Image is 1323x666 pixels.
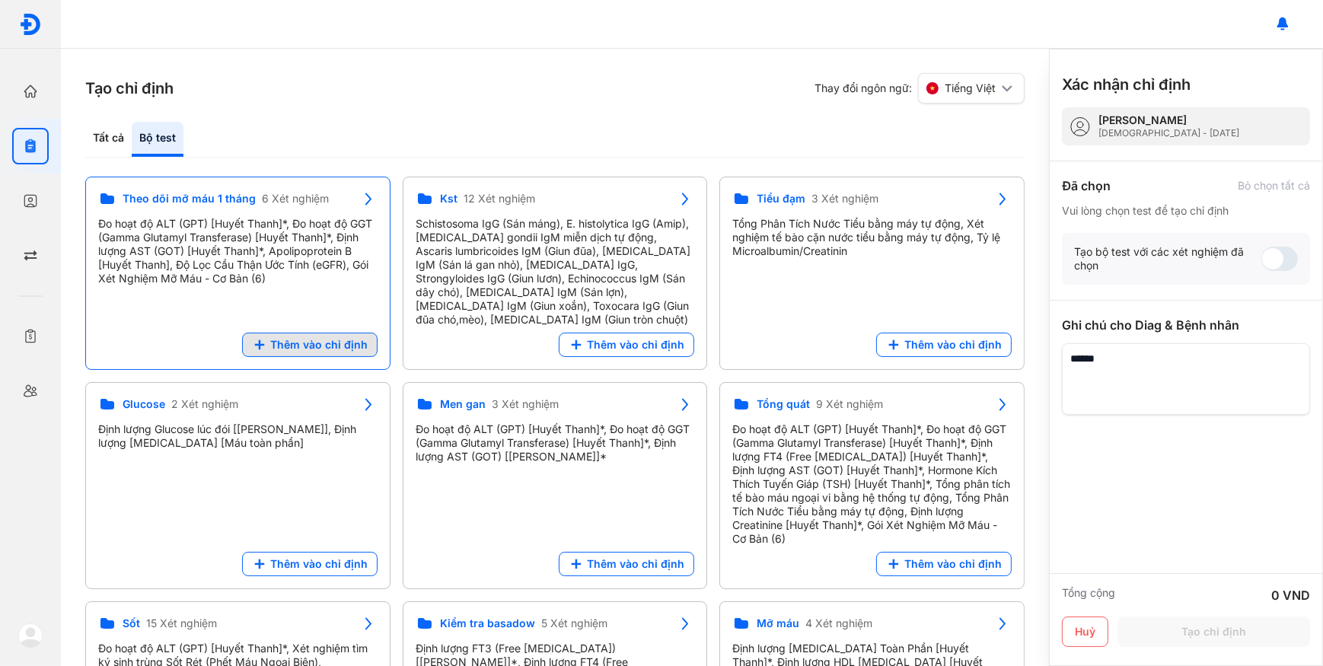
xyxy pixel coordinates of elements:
[1117,617,1310,647] button: Tạo chỉ định
[85,122,132,157] div: Tất cả
[1062,74,1191,95] h3: Xác nhận chỉ định
[805,617,872,630] span: 4 Xét nghiệm
[587,557,684,571] span: Thêm vào chỉ định
[815,73,1025,104] div: Thay đổi ngôn ngữ:
[98,217,378,285] div: Đo hoạt độ ALT (GPT) [Huyết Thanh]*, Đo hoạt độ GGT (Gamma Glutamyl Transferase) [Huyết Thanh]*, ...
[1074,245,1261,272] div: Tạo bộ test với các xét nghiệm đã chọn
[270,557,368,571] span: Thêm vào chỉ định
[1238,179,1310,193] div: Bỏ chọn tất cả
[541,617,607,630] span: 5 Xét nghiệm
[811,192,878,206] span: 3 Xét nghiệm
[123,617,140,630] span: Sốt
[492,397,559,411] span: 3 Xét nghiệm
[904,338,1002,352] span: Thêm vào chỉ định
[123,397,165,411] span: Glucose
[816,397,883,411] span: 9 Xét nghiệm
[464,192,535,206] span: 12 Xét nghiệm
[757,397,810,411] span: Tổng quát
[732,422,1012,546] div: Đo hoạt độ ALT (GPT) [Huyết Thanh]*, Đo hoạt độ GGT (Gamma Glutamyl Transferase) [Huyết Thanh]*, ...
[1271,586,1310,604] div: 0 VND
[757,617,799,630] span: Mỡ máu
[559,333,694,357] button: Thêm vào chỉ định
[270,338,368,352] span: Thêm vào chỉ định
[440,617,535,630] span: Kiểm tra basadow
[1098,127,1239,139] div: [DEMOGRAPHIC_DATA] - [DATE]
[1098,113,1239,127] div: [PERSON_NAME]
[757,192,805,206] span: Tiểu đạm
[132,122,183,157] div: Bộ test
[1062,617,1108,647] button: Huỷ
[262,192,329,206] span: 6 Xét nghiệm
[440,192,457,206] span: Kst
[876,552,1012,576] button: Thêm vào chỉ định
[416,422,695,464] div: Đo hoạt độ ALT (GPT) [Huyết Thanh]*, Đo hoạt độ GGT (Gamma Glutamyl Transferase) [Huyết Thanh]*, ...
[1062,177,1111,195] div: Đã chọn
[904,557,1002,571] span: Thêm vào chỉ định
[146,617,217,630] span: 15 Xét nghiệm
[876,333,1012,357] button: Thêm vào chỉ định
[1062,204,1310,218] div: Vui lòng chọn test để tạo chỉ định
[1062,586,1115,604] div: Tổng cộng
[123,192,256,206] span: Theo dõi mỡ máu 1 tháng
[559,552,694,576] button: Thêm vào chỉ định
[440,397,486,411] span: Men gan
[732,217,1012,258] div: Tổng Phân Tích Nước Tiểu bằng máy tự động, Xét nghiệm tế bào cặn nước tiểu bằng máy tự động, Tỷ l...
[945,81,996,95] span: Tiếng Việt
[98,422,378,450] div: Định lượng Glucose lúc đói [[PERSON_NAME]], Định lượng [MEDICAL_DATA] [Máu toàn phần]
[18,623,43,648] img: logo
[416,217,695,327] div: Schistosoma IgG (Sán máng), E. histolytica IgG (Amip), [MEDICAL_DATA] gondii IgM miễn dịch tự độn...
[587,338,684,352] span: Thêm vào chỉ định
[1062,316,1310,334] div: Ghi chú cho Diag & Bệnh nhân
[171,397,238,411] span: 2 Xét nghiệm
[19,13,42,36] img: logo
[85,78,174,99] h3: Tạo chỉ định
[242,333,378,357] button: Thêm vào chỉ định
[242,552,378,576] button: Thêm vào chỉ định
